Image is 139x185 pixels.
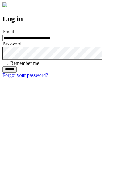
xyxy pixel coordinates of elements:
[2,2,7,7] img: logo-4e3dc11c47720685a147b03b5a06dd966a58ff35d612b21f08c02c0306f2b779.png
[2,29,14,34] label: Email
[2,15,137,23] h2: Log in
[2,73,48,78] a: Forgot your password?
[2,41,21,46] label: Password
[10,61,39,66] label: Remember me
